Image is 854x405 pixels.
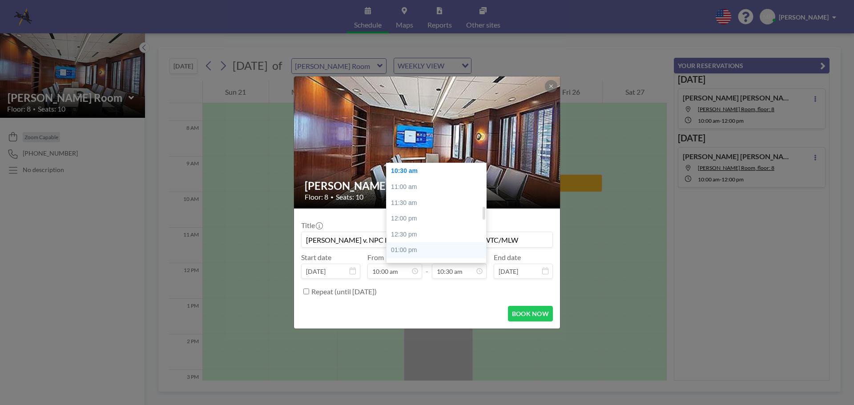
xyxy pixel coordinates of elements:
button: BOOK NOW [508,306,553,321]
div: 01:00 pm [387,242,491,258]
div: 11:30 am [387,195,491,211]
h2: [PERSON_NAME] Room [305,179,550,192]
label: Start date [301,253,331,262]
div: 10:30 am [387,163,491,179]
div: 12:30 pm [387,227,491,243]
span: Floor: 8 [305,192,328,201]
span: - [426,256,428,276]
label: Title [301,221,322,230]
div: 01:30 pm [387,258,491,274]
div: 11:00 am [387,179,491,195]
label: End date [494,253,521,262]
label: From [367,253,384,262]
img: 537.jpg [294,2,561,282]
input: Monya's reservation [302,232,552,247]
span: Seats: 10 [336,192,363,201]
div: 12:00 pm [387,211,491,227]
label: Repeat (until [DATE]) [311,287,377,296]
span: • [330,194,334,200]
